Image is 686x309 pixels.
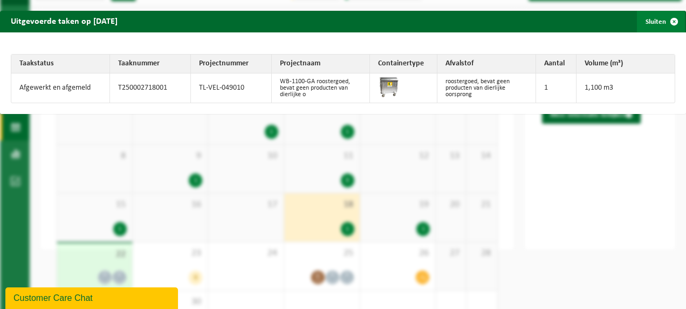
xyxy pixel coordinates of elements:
td: WB-1100-GA roostergoed, bevat geen producten van dierlijke o [272,73,371,103]
td: TL-VEL-049010 [191,73,272,103]
td: T250002718001 [110,73,191,103]
th: Aantal [536,55,577,73]
td: roostergoed, bevat geen producten van dierlijke oorsprong [437,73,536,103]
th: Containertype [370,55,437,73]
th: Afvalstof [437,55,536,73]
th: Projectnummer [191,55,272,73]
iframe: chat widget [5,285,180,309]
th: Taakstatus [11,55,110,73]
img: WB-1100-GAL-GY-01 [378,76,400,98]
td: 1 [536,73,577,103]
button: Sluiten [637,11,685,32]
td: 1,100 m3 [577,73,675,103]
th: Projectnaam [272,55,371,73]
th: Volume (m³) [577,55,675,73]
td: Afgewerkt en afgemeld [11,73,110,103]
th: Taaknummer [110,55,191,73]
